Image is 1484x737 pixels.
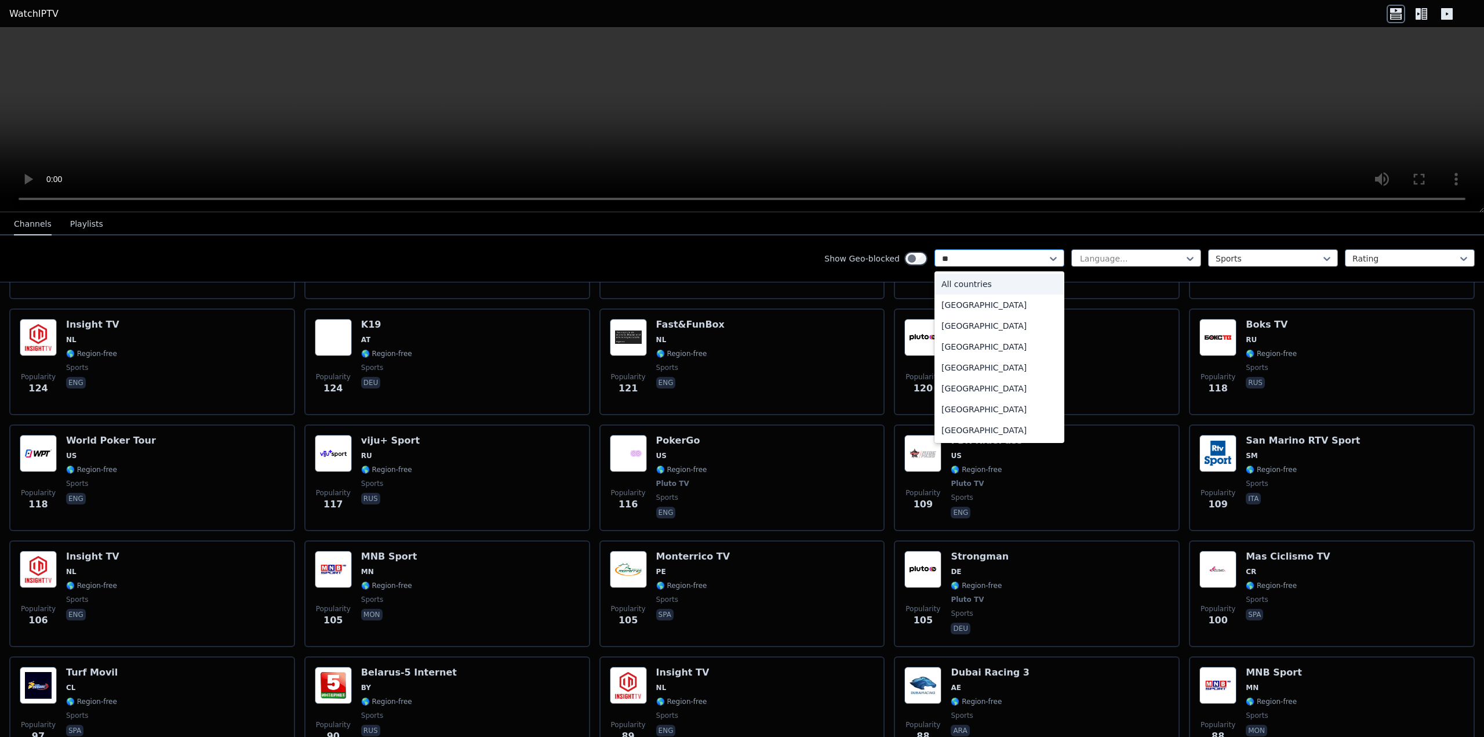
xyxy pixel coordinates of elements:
[66,697,117,706] span: 🌎 Region-free
[656,435,707,446] h6: PokerGo
[951,667,1030,678] h6: Dubai Racing 3
[1199,551,1236,588] img: Mas Ciclismo TV
[1246,609,1263,620] p: spa
[20,319,57,356] img: Insight TV
[66,595,88,604] span: sports
[66,683,75,692] span: CL
[361,319,412,331] h6: K19
[66,725,83,736] p: spa
[66,363,88,372] span: sports
[610,435,647,472] img: PokerGo
[361,667,457,678] h6: Belarus-5 Internet
[934,295,1064,315] div: [GEOGRAPHIC_DATA]
[1246,711,1268,720] span: sports
[315,551,352,588] img: MNB Sport
[904,319,941,356] img: World Poker Tour
[361,465,412,474] span: 🌎 Region-free
[1246,667,1302,678] h6: MNB Sport
[361,683,371,692] span: BY
[656,363,678,372] span: sports
[656,609,674,620] p: spa
[951,683,961,692] span: AE
[316,604,351,613] span: Popularity
[951,465,1002,474] span: 🌎 Region-free
[66,609,86,620] p: eng
[951,711,973,720] span: sports
[323,498,343,511] span: 117
[361,711,383,720] span: sports
[905,372,940,382] span: Popularity
[934,315,1064,336] div: [GEOGRAPHIC_DATA]
[66,479,88,488] span: sports
[66,349,117,358] span: 🌎 Region-free
[1246,595,1268,604] span: sports
[1246,683,1259,692] span: MN
[610,551,647,588] img: Monterrico TV
[316,372,351,382] span: Popularity
[951,609,973,618] span: sports
[361,609,383,620] p: mon
[66,319,119,331] h6: Insight TV
[619,382,638,395] span: 121
[904,435,941,472] img: PBR RidePass
[904,551,941,588] img: Strongman
[66,551,119,562] h6: Insight TV
[66,335,77,344] span: NL
[361,581,412,590] span: 🌎 Region-free
[1199,435,1236,472] img: San Marino RTV Sport
[1246,493,1261,504] p: ita
[905,488,940,498] span: Popularity
[21,720,56,729] span: Popularity
[904,667,941,704] img: Dubai Racing 3
[656,667,710,678] h6: Insight TV
[934,274,1064,295] div: All countries
[66,465,117,474] span: 🌎 Region-free
[824,253,900,264] label: Show Geo-blocked
[1208,498,1227,511] span: 109
[610,667,647,704] img: Insight TV
[951,507,970,518] p: eng
[361,725,380,736] p: rus
[905,604,940,613] span: Popularity
[656,595,678,604] span: sports
[934,336,1064,357] div: [GEOGRAPHIC_DATA]
[951,479,984,488] span: Pluto TV
[1246,581,1297,590] span: 🌎 Region-free
[66,493,86,504] p: eng
[1246,697,1297,706] span: 🌎 Region-free
[656,507,676,518] p: eng
[914,498,933,511] span: 109
[361,435,420,446] h6: viju+ Sport
[951,725,969,736] p: ara
[951,551,1009,562] h6: Strongman
[951,697,1002,706] span: 🌎 Region-free
[1201,604,1235,613] span: Popularity
[361,479,383,488] span: sports
[619,613,638,627] span: 105
[656,581,707,590] span: 🌎 Region-free
[611,720,646,729] span: Popularity
[934,399,1064,420] div: [GEOGRAPHIC_DATA]
[1201,372,1235,382] span: Popularity
[9,7,59,21] a: WatchIPTV
[28,613,48,627] span: 106
[1246,377,1265,389] p: rus
[323,382,343,395] span: 124
[934,378,1064,399] div: [GEOGRAPHIC_DATA]
[21,604,56,613] span: Popularity
[1199,319,1236,356] img: Boks TV
[361,363,383,372] span: sports
[28,382,48,395] span: 124
[66,711,88,720] span: sports
[656,451,667,460] span: US
[1201,720,1235,729] span: Popularity
[361,493,380,504] p: rus
[66,581,117,590] span: 🌎 Region-free
[951,567,961,576] span: DE
[914,382,933,395] span: 120
[361,377,381,389] p: deu
[610,319,647,356] img: Fast&FunBox
[21,488,56,498] span: Popularity
[914,613,933,627] span: 105
[611,604,646,613] span: Popularity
